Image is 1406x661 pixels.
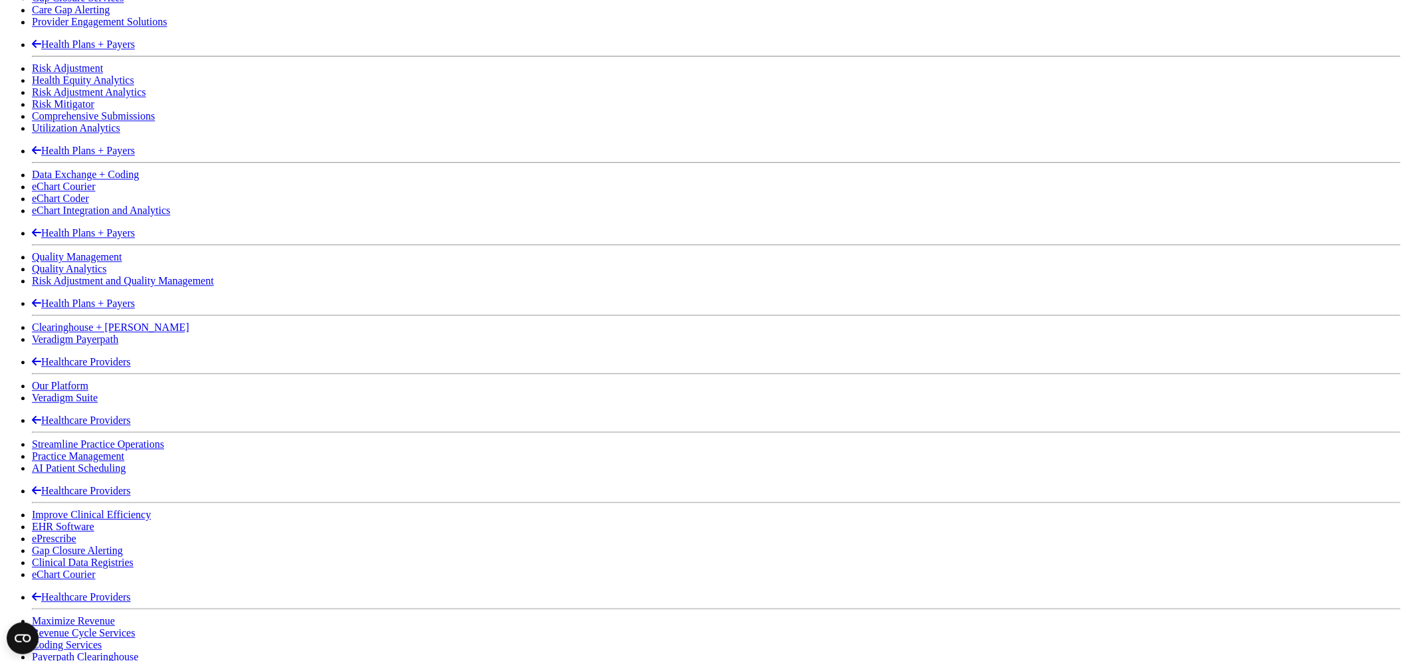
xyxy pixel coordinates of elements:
a: Health Equity Analytics [32,74,134,86]
iframe: Drift Chat Widget [1152,567,1390,645]
a: Risk Adjustment [32,62,103,74]
a: Health Plans + Payers [32,227,135,238]
a: EHR Software [32,521,94,532]
a: eChart Courier [32,569,96,580]
a: Health Plans + Payers [32,39,135,50]
a: AI Patient Scheduling [32,462,126,474]
a: Risk Mitigator [32,98,94,110]
a: Improve Clinical Efficiency [32,509,151,520]
a: eChart Coder [32,193,89,204]
a: Maximize Revenue [32,615,115,626]
a: Health Plans + Payers [32,145,135,156]
a: Healthcare Providers [32,591,131,603]
a: Healthcare Providers [32,415,131,426]
a: Data Exchange + Coding [32,169,139,180]
a: eChart Integration and Analytics [32,205,170,216]
a: Healthcare Providers [32,485,131,496]
a: ePrescribe [32,533,76,544]
a: Gap Closure Alerting [32,545,123,556]
a: Quality Analytics [32,263,106,274]
a: Quality Management [32,251,122,262]
a: eChart Courier [32,181,96,192]
a: Our Platform [32,380,88,391]
a: Utilization Analytics [32,122,120,134]
a: Care Gap Alerting [32,4,110,15]
a: Clinical Data Registries [32,557,134,568]
a: Health Plans + Payers [32,298,135,309]
a: Veradigm Suite [32,392,98,403]
a: Provider Engagement Solutions [32,16,167,27]
a: Clearinghouse + [PERSON_NAME] [32,322,189,333]
a: Veradigm Payerpath [32,333,118,345]
a: Healthcare Providers [32,356,131,367]
a: Comprehensive Submissions [32,110,155,122]
a: Practice Management [32,450,124,462]
a: Revenue Cycle Services [32,627,136,638]
a: Risk Adjustment and Quality Management [32,275,214,286]
a: Streamline Practice Operations [32,438,164,450]
a: Coding Services [32,639,102,650]
a: Risk Adjustment Analytics [32,86,146,98]
button: Open CMP widget [7,622,39,654]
